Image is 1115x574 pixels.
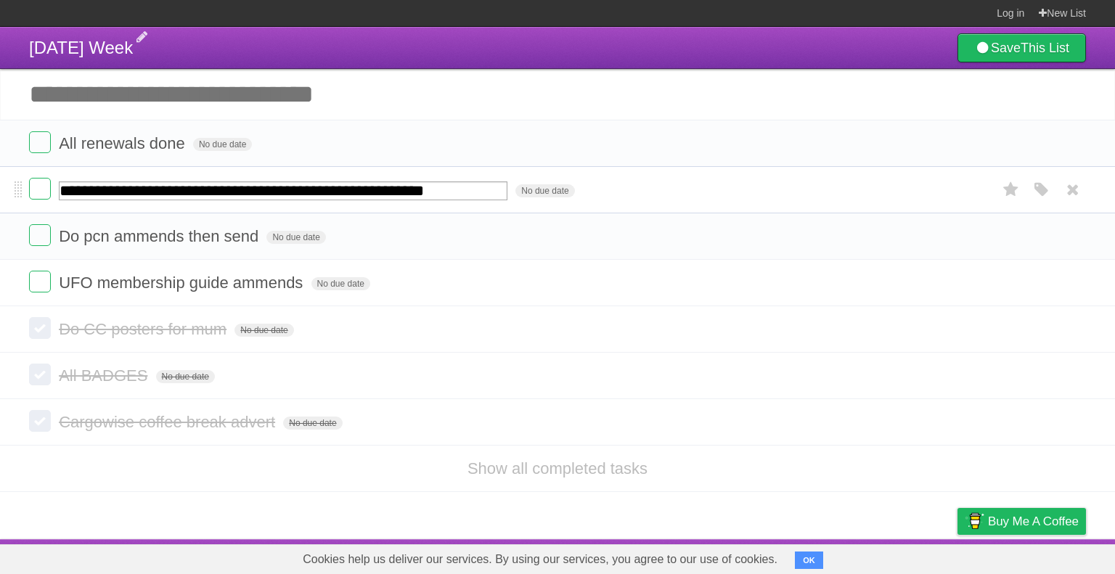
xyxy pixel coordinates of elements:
[59,274,306,292] span: UFO membership guide ammends
[266,231,325,244] span: No due date
[29,131,51,153] label: Done
[59,134,189,152] span: All renewals done
[1021,41,1069,55] b: This List
[29,178,51,200] label: Done
[29,224,51,246] label: Done
[59,413,279,431] span: Cargowise coffee break advert
[288,545,792,574] span: Cookies help us deliver our services. By using our services, you agree to our use of cookies.
[812,543,871,570] a: Developers
[59,366,151,385] span: All BADGES
[29,38,133,57] span: [DATE] Week
[994,543,1086,570] a: Suggest a feature
[889,543,921,570] a: Terms
[997,178,1025,202] label: Star task
[795,552,823,569] button: OK
[764,543,795,570] a: About
[59,320,230,338] span: Do CC posters for mum
[156,370,215,383] span: No due date
[193,138,252,151] span: No due date
[283,417,342,430] span: No due date
[467,459,648,477] a: Show all completed tasks
[234,324,293,337] span: No due date
[957,33,1086,62] a: SaveThis List
[29,317,51,339] label: Done
[988,509,1079,534] span: Buy me a coffee
[29,271,51,292] label: Done
[939,543,976,570] a: Privacy
[965,509,984,533] img: Buy me a coffee
[29,364,51,385] label: Done
[311,277,370,290] span: No due date
[59,227,262,245] span: Do pcn ammends then send
[29,410,51,432] label: Done
[957,508,1086,535] a: Buy me a coffee
[515,184,574,197] span: No due date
